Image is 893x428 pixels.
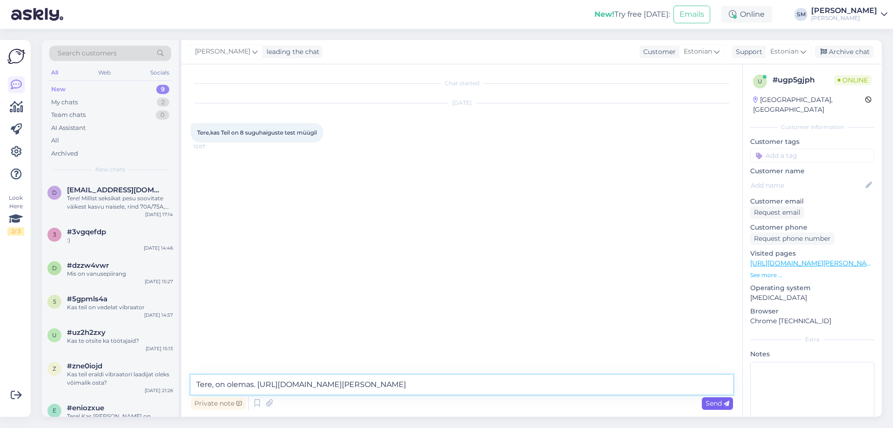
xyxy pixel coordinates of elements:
span: d [52,189,57,196]
div: All [51,136,59,145]
div: [DATE] 14:57 [144,312,173,319]
div: [DATE] 15:27 [145,278,173,285]
img: Askly Logo [7,48,25,65]
span: #zne0iojd [67,362,102,370]
div: AI Assistant [51,123,86,133]
span: Estonian [684,47,712,57]
span: u [52,332,57,339]
span: #5gpmls4a [67,295,107,303]
span: 5 [53,298,56,305]
span: [PERSON_NAME] [195,47,250,57]
div: [DATE] 21:26 [145,387,173,394]
b: New! [594,10,614,19]
p: Operating system [750,283,874,293]
div: Try free [DATE]: [594,9,670,20]
div: [PERSON_NAME] [811,14,877,22]
span: #dzzw4vwr [67,261,109,270]
a: [PERSON_NAME][PERSON_NAME] [811,7,887,22]
span: #eniozxue [67,404,104,412]
div: Look Here [7,194,24,236]
div: [PERSON_NAME] [811,7,877,14]
span: #uz2h2zxy [67,328,106,337]
p: Chrome [TECHNICAL_ID] [750,316,874,326]
div: Team chats [51,110,86,120]
p: Browser [750,306,874,316]
div: [DATE] 17:14 [145,211,173,218]
div: Kas teil on vedelat vibraator [67,303,173,312]
div: Customer information [750,123,874,131]
button: Emails [673,6,710,23]
span: Online [834,75,872,85]
div: [DATE] [191,99,733,107]
div: Tere! Millist seksikat pesu soovitate väikest kasvu naisele, rind 70A/75A, pikkus 161cm? Soovin a... [67,194,173,211]
div: 9 [156,85,169,94]
div: My chats [51,98,78,107]
span: #3vgqefdp [67,228,106,236]
input: Add name [751,180,864,190]
p: Notes [750,349,874,359]
p: [MEDICAL_DATA] [750,293,874,303]
span: u [758,78,762,85]
div: Chat started [191,79,733,88]
span: d [52,265,57,272]
p: See more ... [750,271,874,279]
div: Web [96,67,113,79]
textarea: Tere, on olemas. [URL][DOMAIN_NAME][PERSON_NAME] [191,375,733,394]
span: diannaojala@gmail.com [67,186,164,194]
div: Online [721,6,772,23]
div: Archive chat [815,46,873,58]
div: SM [794,8,807,21]
div: :) [67,236,173,245]
span: e [53,407,56,414]
div: Mis on vanusepiirang [67,270,173,278]
div: 2 [157,98,169,107]
span: z [53,365,56,372]
div: # ugp5gjph [773,75,834,86]
div: Request phone number [750,232,834,245]
div: [DATE] 14:46 [144,245,173,251]
div: Kas te otsite ka töötajaid? [67,337,173,345]
span: Estonian [770,47,799,57]
div: All [49,67,60,79]
p: Customer tags [750,137,874,147]
div: 2 / 3 [7,227,24,236]
div: Kas teil eraldi vibraatori laadijat oleks võimalik osta? [67,370,173,387]
p: Customer email [750,197,874,206]
span: New chats [95,165,125,174]
div: leading the chat [263,47,320,57]
span: 3 [53,231,56,238]
p: Customer name [750,166,874,176]
a: [URL][DOMAIN_NAME][PERSON_NAME] [750,259,879,267]
div: Customer [640,47,676,57]
div: Request email [750,206,804,219]
span: Tere,kas Teil on 8 suguhaiguste test müügil [197,129,317,136]
span: Search customers [58,48,117,58]
div: [DATE] 15:13 [146,345,173,352]
span: 12:07 [193,143,228,150]
input: Add a tag [750,149,874,163]
p: Visited pages [750,249,874,258]
div: Extra [750,335,874,344]
div: New [51,85,66,94]
div: Private note [191,397,246,410]
div: Archived [51,149,78,158]
span: Send [706,399,729,408]
div: Support [732,47,762,57]
div: 0 [156,110,169,120]
p: Customer phone [750,223,874,232]
div: Socials [148,67,171,79]
div: [GEOGRAPHIC_DATA], [GEOGRAPHIC_DATA] [753,95,865,115]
